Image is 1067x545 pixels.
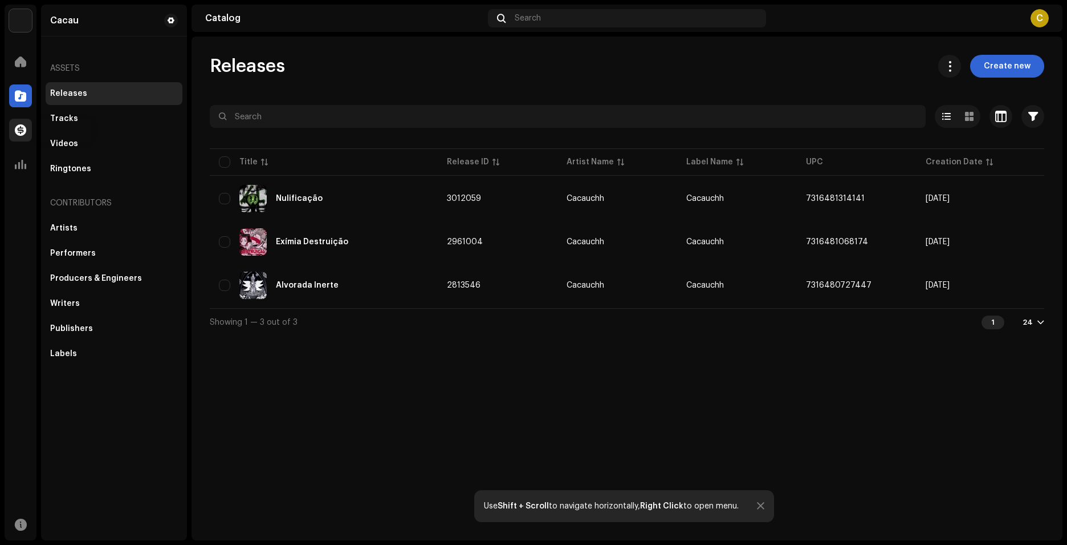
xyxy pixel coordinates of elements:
div: Producers & Engineers [50,274,142,283]
div: 24 [1023,318,1033,327]
img: 01cc9ca4-f8ba-4960-998c-459b7da6055b [239,185,267,212]
div: Writers [50,299,80,308]
div: 1 [982,316,1004,329]
button: Create new [970,55,1044,78]
span: 2961004 [447,238,483,246]
span: Cacauchh [686,238,724,246]
re-m-nav-item: Releases [46,82,182,105]
div: Ringtones [50,164,91,173]
div: Exímia Destruição [276,238,348,246]
re-m-nav-item: Producers & Engineers [46,267,182,290]
span: May 22, 2025 [926,281,950,289]
re-a-nav-header: Assets [46,55,182,82]
re-m-nav-item: Videos [46,132,182,155]
span: Releases [210,55,285,78]
span: Cacauchh [567,195,668,203]
re-m-nav-item: Performers [46,242,182,265]
img: 5e0511a8-de71-4307-b7a5-bbd9be906860 [239,228,267,256]
re-m-nav-item: Labels [46,342,182,365]
div: Nulificação [276,195,323,203]
div: Artist Name [567,156,614,168]
span: 7316481314141 [806,195,865,203]
div: Title [239,156,258,168]
div: Labels [50,349,77,358]
input: Search [210,105,926,128]
div: Publishers [50,324,93,333]
div: Releases [50,89,87,98]
div: Artists [50,224,78,233]
span: Cacauchh [686,281,724,289]
div: Label Name [686,156,733,168]
re-m-nav-item: Writers [46,292,182,315]
div: C [1031,9,1049,27]
img: 11cf0b75-d42f-4696-91e7-5a8581fc67ad [239,272,267,299]
img: de0d2825-999c-4937-b35a-9adca56ee094 [9,9,32,32]
span: 3012059 [447,195,481,203]
re-a-nav-header: Contributors [46,189,182,217]
re-m-nav-item: Publishers [46,317,182,340]
span: Search [515,14,541,23]
div: Cacauchh [567,238,604,246]
span: Jul 27, 2025 [926,238,950,246]
span: Cacauchh [567,281,668,289]
re-m-nav-item: Tracks [46,107,182,130]
span: Showing 1 — 3 out of 3 [210,318,298,326]
div: Videos [50,139,78,148]
span: 7316481068174 [806,238,868,246]
span: Cacauchh [686,195,724,203]
div: Alvorada Inerte [276,281,339,289]
div: Performers [50,249,96,258]
div: Cacau [50,16,79,25]
div: Cacauchh [567,195,604,203]
span: 2813546 [447,281,480,289]
span: Sep 20, 2025 [926,195,950,203]
div: Creation Date [926,156,983,168]
span: 7316480727447 [806,281,871,289]
div: Catalog [205,14,483,23]
span: Create new [984,55,1031,78]
re-m-nav-item: Ringtones [46,158,182,180]
strong: Shift + Scroll [498,502,549,510]
div: Tracks [50,114,78,123]
strong: Right Click [640,502,683,510]
div: Cacauchh [567,281,604,289]
re-m-nav-item: Artists [46,217,182,240]
div: Use to navigate horizontally, to open menu. [484,502,739,511]
div: Release ID [447,156,489,168]
span: Cacauchh [567,238,668,246]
